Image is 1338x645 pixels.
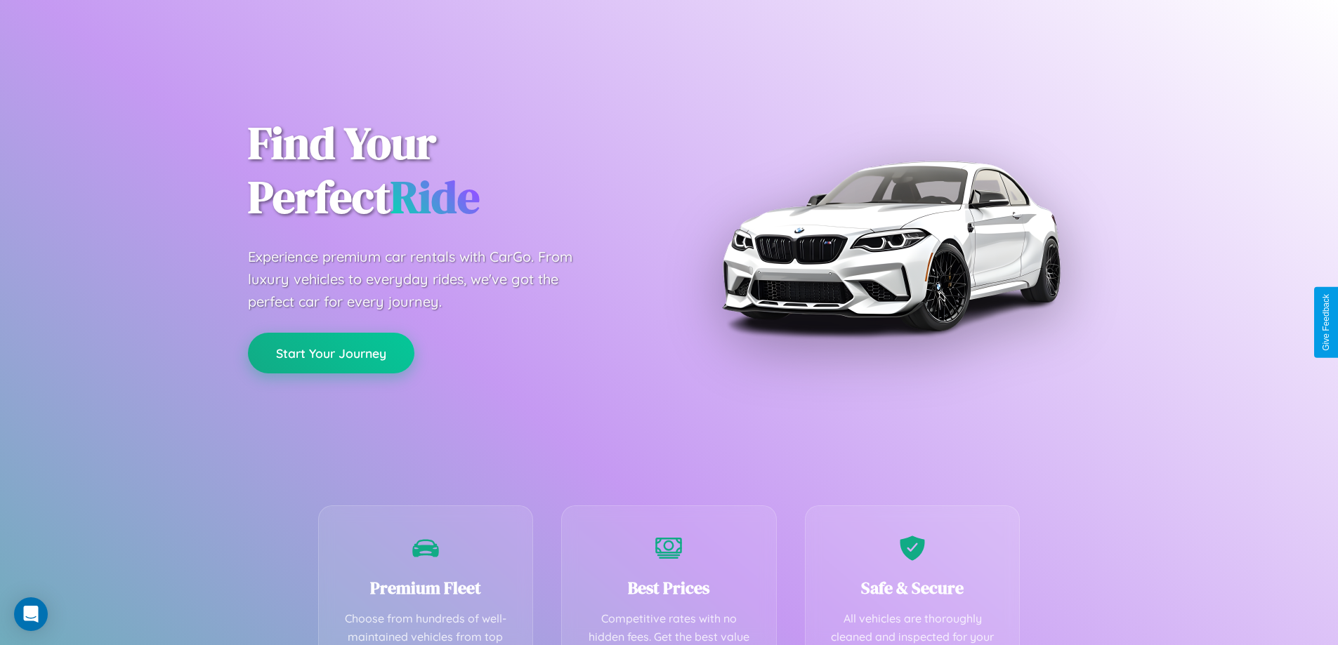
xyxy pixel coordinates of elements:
div: Open Intercom Messenger [14,597,48,631]
h1: Find Your Perfect [248,117,648,225]
h3: Premium Fleet [340,576,512,599]
p: Experience premium car rentals with CarGo. From luxury vehicles to everyday rides, we've got the ... [248,246,599,313]
span: Ride [391,166,480,227]
img: Premium BMW car rental vehicle [715,70,1066,421]
button: Start Your Journey [248,333,414,373]
div: Give Feedback [1321,294,1331,351]
h3: Best Prices [583,576,755,599]
h3: Safe & Secure [827,576,999,599]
